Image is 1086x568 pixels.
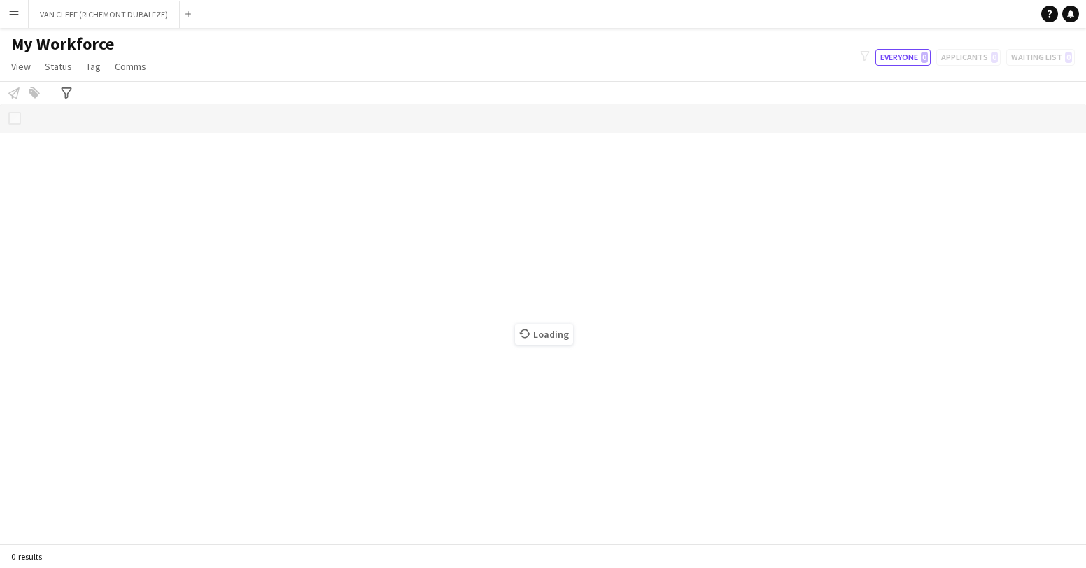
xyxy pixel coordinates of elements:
a: Status [39,57,78,76]
button: VAN CLEEF (RICHEMONT DUBAI FZE) [29,1,180,28]
span: Status [45,60,72,73]
span: 0 [921,52,928,63]
a: Comms [109,57,152,76]
span: View [11,60,31,73]
a: View [6,57,36,76]
a: Tag [80,57,106,76]
span: Tag [86,60,101,73]
app-action-btn: Advanced filters [58,85,75,101]
span: My Workforce [11,34,114,55]
span: Loading [515,324,573,345]
span: Comms [115,60,146,73]
button: Everyone0 [875,49,931,66]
